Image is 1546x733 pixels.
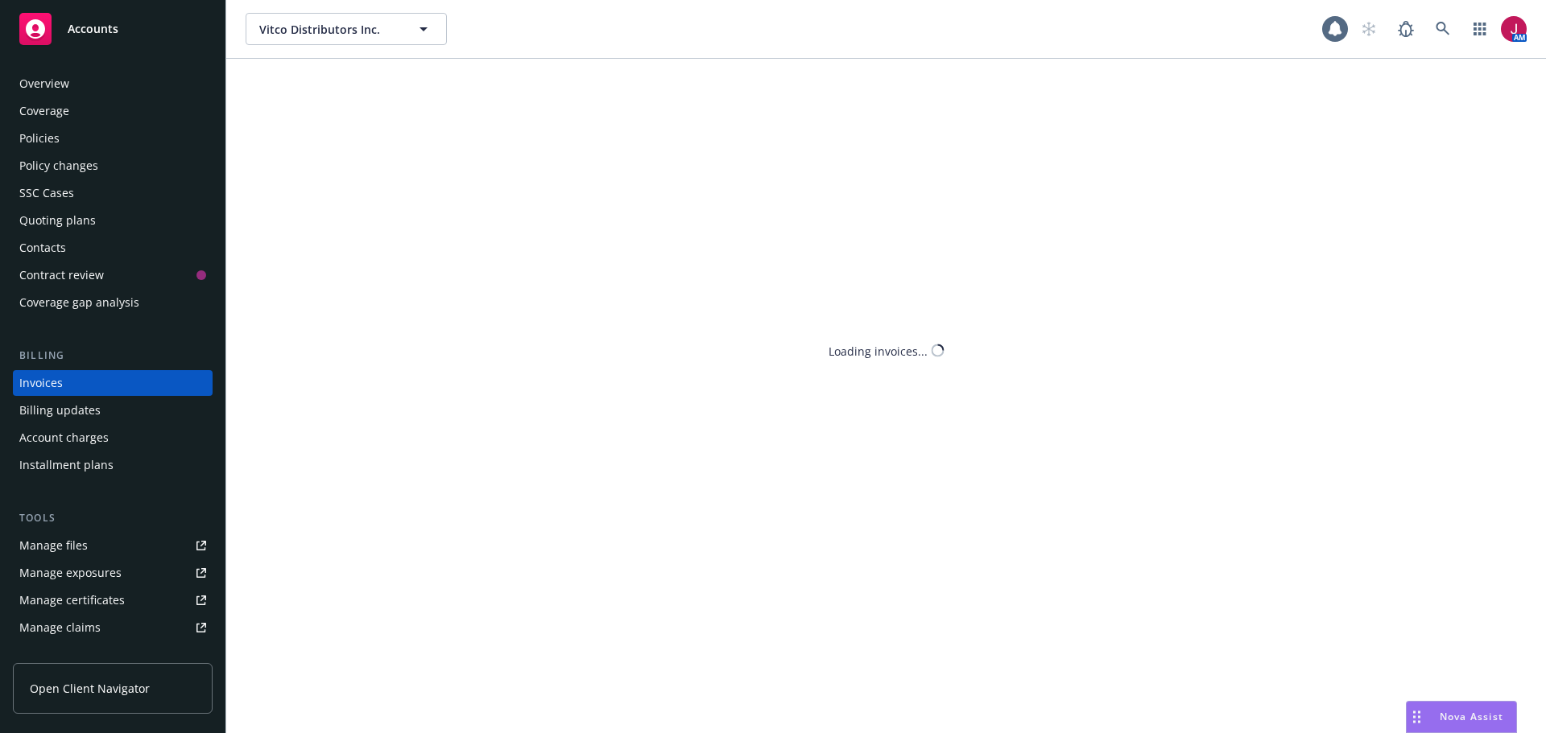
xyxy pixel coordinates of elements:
[13,262,213,288] a: Contract review
[19,290,139,315] div: Coverage gap analysis
[13,587,213,613] a: Manage certificates
[13,126,213,151] a: Policies
[19,208,96,233] div: Quoting plans
[13,397,213,423] a: Billing updates
[19,560,122,586] div: Manage exposures
[13,560,213,586] a: Manage exposures
[13,533,213,558] a: Manage files
[829,342,928,359] div: Loading invoices...
[259,21,399,38] span: Vitco Distributors Inc.
[13,6,213,51] a: Accounts
[13,452,213,478] a: Installment plans
[19,98,69,124] div: Coverage
[19,397,101,423] div: Billing updates
[13,510,213,526] div: Tools
[19,235,66,261] div: Contacts
[13,370,213,396] a: Invoices
[19,587,125,613] div: Manage certificates
[13,208,213,233] a: Quoting plans
[30,680,150,697] span: Open Client Navigator
[13,642,213,668] a: Manage BORs
[1427,13,1459,45] a: Search
[13,425,213,451] a: Account charges
[19,126,60,151] div: Policies
[19,425,109,451] div: Account charges
[1464,13,1496,45] a: Switch app
[1406,701,1517,733] button: Nova Assist
[1353,13,1385,45] a: Start snowing
[1407,702,1427,732] div: Drag to move
[19,533,88,558] div: Manage files
[13,290,213,315] a: Coverage gap analysis
[19,642,95,668] div: Manage BORs
[13,153,213,179] a: Policy changes
[19,180,74,206] div: SSC Cases
[13,98,213,124] a: Coverage
[13,235,213,261] a: Contacts
[1440,710,1503,723] span: Nova Assist
[1501,16,1527,42] img: photo
[13,180,213,206] a: SSC Cases
[19,262,104,288] div: Contract review
[19,153,98,179] div: Policy changes
[19,615,101,640] div: Manage claims
[13,71,213,97] a: Overview
[1390,13,1422,45] a: Report a Bug
[19,71,69,97] div: Overview
[68,23,118,35] span: Accounts
[19,370,63,396] div: Invoices
[246,13,447,45] button: Vitco Distributors Inc.
[13,615,213,640] a: Manage claims
[13,348,213,364] div: Billing
[19,452,114,478] div: Installment plans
